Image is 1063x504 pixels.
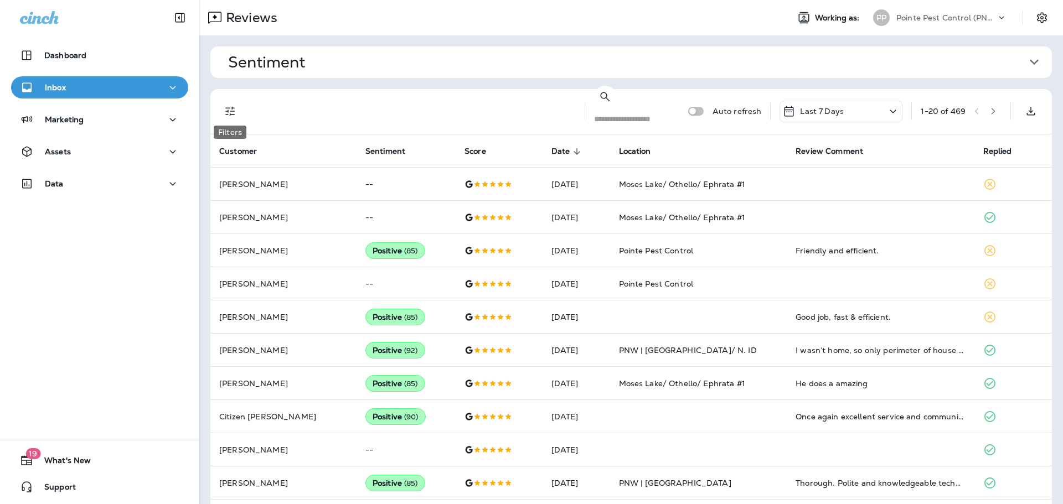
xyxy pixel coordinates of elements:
span: PNW | [GEOGRAPHIC_DATA] [619,478,731,488]
td: [DATE] [543,234,610,267]
div: Good job, fast & efficient. [796,311,965,323]
span: Date [551,147,585,157]
td: -- [357,433,456,466]
div: Friendly and efficient. [796,245,965,256]
span: Pointe Pest Control [619,279,694,289]
td: [DATE] [543,367,610,400]
p: Last 7 Days [800,107,844,116]
p: Data [45,179,64,188]
div: He does a amazing [796,378,965,389]
p: [PERSON_NAME] [219,379,348,388]
span: Review Comment [796,147,863,156]
button: Inbox [11,76,188,98]
p: [PERSON_NAME] [219,313,348,321]
p: [PERSON_NAME] [219,445,348,454]
button: Support [11,476,188,498]
div: 1 - 20 of 469 [921,107,966,116]
div: I wasn’t home, so only perimeter of house was done. Dakota left a detailed message of what he did... [796,345,965,356]
div: Once again excellent service and communication with all questions answered and proper notificatio... [796,411,965,422]
p: Inbox [45,83,66,92]
p: Dashboard [44,51,86,60]
span: Location [619,147,651,156]
td: -- [357,201,456,234]
div: Positive [365,408,426,425]
span: ( 85 ) [404,379,418,388]
span: ( 90 ) [404,412,419,422]
button: Export as CSV [1020,100,1042,122]
td: [DATE] [543,466,610,500]
span: Date [551,147,570,156]
p: Marketing [45,115,84,124]
span: PNW | [GEOGRAPHIC_DATA]/ N. ID [619,345,757,355]
p: Auto refresh [713,107,762,116]
td: -- [357,168,456,201]
td: [DATE] [543,400,610,433]
button: 19What's New [11,449,188,471]
p: Citizen [PERSON_NAME] [219,412,348,421]
span: Replied [983,147,1012,156]
span: Score [465,147,500,157]
td: [DATE] [543,201,610,234]
p: Assets [45,147,71,156]
span: ( 92 ) [404,346,418,355]
p: [PERSON_NAME] [219,479,348,487]
p: [PERSON_NAME] [219,246,348,255]
span: ( 85 ) [404,479,418,488]
span: Working as: [815,13,862,23]
p: Reviews [221,9,277,26]
div: Thorough. Polite and knowledgeable technician. Did exactly what I wanted and then some based on h... [796,477,965,489]
span: Moses Lake/ Othello/ Ephrata #1 [619,212,745,222]
td: -- [357,267,456,300]
span: Location [619,147,665,157]
span: Sentiment [365,147,420,157]
button: Dashboard [11,44,188,66]
button: Assets [11,141,188,163]
p: Pointe Pest Control (PNW) [896,13,996,22]
button: Sentiment [219,46,1061,78]
div: Filters [214,126,246,139]
p: [PERSON_NAME] [219,279,348,288]
td: [DATE] [543,267,610,300]
span: Moses Lake/ Othello/ Ephrata #1 [619,378,745,388]
button: Filters [219,100,241,122]
span: Sentiment [365,147,405,156]
span: 19 [25,448,40,459]
span: Customer [219,147,257,156]
span: Customer [219,147,271,157]
span: ( 85 ) [404,246,418,256]
span: Moses Lake/ Othello/ Ephrata #1 [619,179,745,189]
td: [DATE] [543,433,610,466]
div: Positive [365,309,425,325]
div: Positive [365,242,425,259]
div: PP [873,9,890,26]
button: Collapse Search [594,86,616,108]
td: [DATE] [543,168,610,201]
button: Settings [1032,8,1052,28]
p: [PERSON_NAME] [219,346,348,355]
button: Marketing [11,108,188,131]
td: [DATE] [543,334,610,367]
div: Positive [365,375,425,392]
p: [PERSON_NAME] [219,180,348,189]
span: Review Comment [796,147,878,157]
span: Score [465,147,486,156]
button: Data [11,173,188,195]
div: Positive [365,475,425,491]
div: Positive [365,342,425,358]
span: Support [33,482,76,496]
p: [PERSON_NAME] [219,213,348,222]
span: Pointe Pest Control [619,246,694,256]
h1: Sentiment [228,53,305,71]
button: Collapse Sidebar [164,7,195,29]
span: Replied [983,147,1026,157]
span: ( 85 ) [404,313,418,322]
td: [DATE] [543,300,610,334]
span: What's New [33,456,91,469]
